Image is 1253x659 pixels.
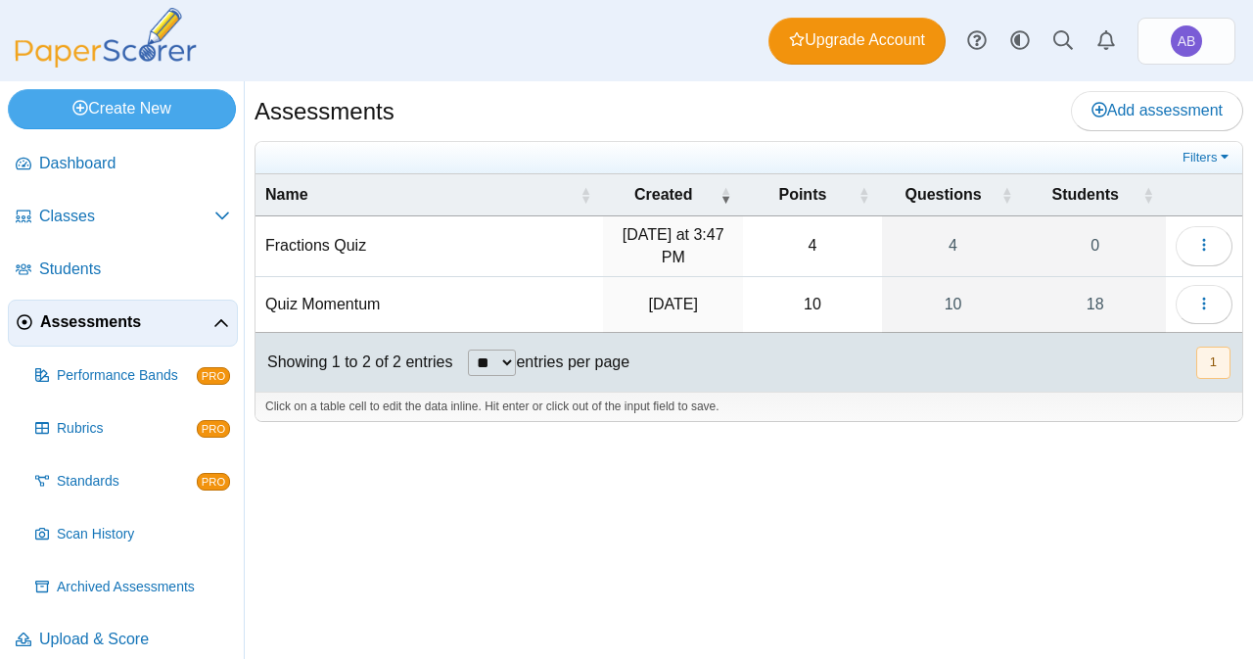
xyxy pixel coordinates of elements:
a: 0 [1025,216,1166,276]
span: Classes [39,206,214,227]
span: Add assessment [1091,102,1223,118]
a: Dashboard [8,141,238,188]
span: Students : Activate to sort [1142,174,1154,215]
span: PRO [197,420,230,438]
td: Fractions Quiz [255,216,603,277]
img: PaperScorer [8,8,204,68]
button: 1 [1196,347,1230,379]
label: entries per page [516,353,629,370]
span: Created [634,186,693,203]
time: Sep 4, 2025 at 3:47 PM [623,226,724,264]
td: 10 [743,277,881,333]
a: Scan History [27,511,238,558]
h1: Assessments [255,95,394,128]
span: Standards [57,472,197,492]
span: Points : Activate to sort [859,174,870,215]
span: Points [778,186,826,203]
a: 10 [882,277,1025,332]
a: Archived Assessments [27,564,238,611]
a: Filters [1178,148,1237,167]
time: Nov 6, 2024 at 11:19 AM [649,296,698,312]
span: PRO [197,367,230,385]
span: Upgrade Account [789,29,925,51]
span: Alejandro Becerra [1178,34,1196,48]
span: Rubrics [57,419,197,439]
span: Questions : Activate to sort [1001,174,1013,215]
a: Classes [8,194,238,241]
span: PRO [197,473,230,491]
a: Alejandro Becerra [1137,18,1235,65]
a: Alerts [1085,20,1128,63]
span: Students [39,259,230,280]
span: Alejandro Becerra [1171,25,1202,57]
td: Quiz Momentum [255,277,603,333]
span: Assessments [40,311,213,333]
span: Scan History [57,525,230,544]
a: 18 [1025,277,1166,332]
span: Performance Bands [57,366,197,386]
a: Add assessment [1071,91,1243,130]
span: Questions [905,186,981,203]
div: Showing 1 to 2 of 2 entries [255,333,452,392]
a: Upgrade Account [768,18,946,65]
a: PaperScorer [8,54,204,71]
a: Standards PRO [27,458,238,505]
td: 4 [743,216,881,277]
div: Click on a table cell to edit the data inline. Hit enter or click out of the input field to save. [255,392,1242,421]
a: Students [8,247,238,294]
a: Rubrics PRO [27,405,238,452]
span: Dashboard [39,153,230,174]
span: Name : Activate to sort [580,174,591,215]
span: Created : Activate to remove sorting [719,174,731,215]
a: Create New [8,89,236,128]
nav: pagination [1194,347,1230,379]
a: Assessments [8,300,238,347]
span: Name [265,186,308,203]
a: Performance Bands PRO [27,353,238,400]
span: Archived Assessments [57,578,230,597]
span: Students [1052,186,1119,203]
span: Upload & Score [39,629,230,650]
a: 4 [882,216,1025,276]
